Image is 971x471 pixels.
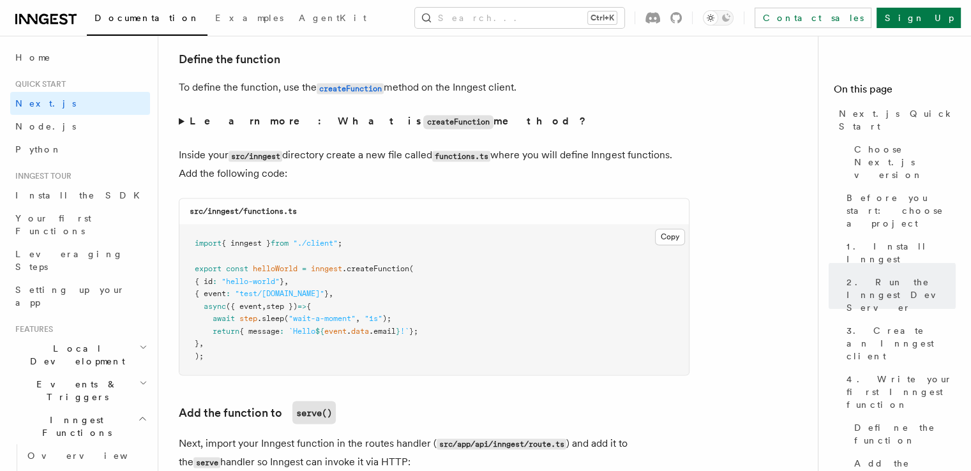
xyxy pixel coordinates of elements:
[311,264,342,273] span: inngest
[338,239,342,248] span: ;
[356,313,360,322] span: ,
[15,51,51,64] span: Home
[94,13,200,23] span: Documentation
[841,186,956,235] a: Before you start: choose a project
[280,326,284,335] span: :
[306,301,311,310] span: {
[755,8,871,28] a: Contact sales
[195,264,222,273] span: export
[229,151,282,161] code: src/inngest
[10,408,150,444] button: Inngest Functions
[655,228,685,245] button: Copy
[291,4,374,34] a: AgentKit
[15,213,91,236] span: Your first Functions
[847,324,956,363] span: 3. Create an Inngest client
[297,301,306,310] span: =>
[847,191,956,230] span: Before you start: choose a project
[396,326,400,335] span: }
[877,8,961,28] a: Sign Up
[190,207,297,216] code: src/inngest/functions.ts
[193,457,220,468] code: serve
[849,138,956,186] a: Choose Next.js version
[292,401,336,424] code: serve()
[15,190,147,200] span: Install the SDK
[226,264,248,273] span: const
[10,46,150,69] a: Home
[400,326,409,335] span: !`
[266,301,297,310] span: step })
[854,143,956,181] span: Choose Next.js version
[289,313,356,322] span: "wait-a-moment"
[10,337,150,373] button: Local Development
[190,115,589,127] strong: Learn more: What is method?
[10,278,150,314] a: Setting up your app
[324,326,347,335] span: event
[10,92,150,115] a: Next.js
[302,264,306,273] span: =
[351,326,369,335] span: data
[15,121,76,131] span: Node.js
[324,288,329,297] span: }
[382,313,391,322] span: );
[179,112,689,131] summary: Learn more: What iscreateFunctionmethod?
[703,10,734,26] button: Toggle dark mode
[10,184,150,207] a: Install the SDK
[423,115,493,129] code: createFunction
[409,264,414,273] span: (
[588,11,617,24] kbd: Ctrl+K
[257,313,284,322] span: .sleep
[195,288,226,297] span: { event
[834,82,956,102] h4: On this page
[179,434,689,471] p: Next, import your Inngest function in the routes handler ( ) and add it to the handler so Inngest...
[15,285,125,308] span: Setting up your app
[10,342,139,368] span: Local Development
[10,171,72,181] span: Inngest tour
[409,326,418,335] span: };
[22,444,150,467] a: Overview
[369,326,396,335] span: .email
[226,301,262,310] span: ({ event
[329,288,333,297] span: ,
[839,107,956,133] span: Next.js Quick Start
[10,79,66,89] span: Quick start
[10,324,53,334] span: Features
[841,271,956,319] a: 2. Run the Inngest Dev Server
[195,351,204,360] span: );
[10,378,139,403] span: Events & Triggers
[235,288,324,297] span: "test/[DOMAIN_NAME]"
[179,401,336,424] a: Add the function toserve()
[10,414,138,439] span: Inngest Functions
[179,146,689,183] p: Inside your directory create a new file called where you will define Inngest functions. Add the f...
[299,13,366,23] span: AgentKit
[317,81,384,93] a: createFunction
[847,276,956,314] span: 2. Run the Inngest Dev Server
[10,373,150,408] button: Events & Triggers
[849,416,956,452] a: Define the function
[10,115,150,138] a: Node.js
[847,373,956,411] span: 4. Write your first Inngest function
[284,276,289,285] span: ,
[841,319,956,368] a: 3. Create an Inngest client
[222,276,280,285] span: "hello-world"
[271,239,289,248] span: from
[195,239,222,248] span: import
[289,326,315,335] span: `Hello
[239,313,257,322] span: step
[10,138,150,161] a: Python
[415,8,624,28] button: Search...Ctrl+K
[10,207,150,243] a: Your first Functions
[317,83,384,94] code: createFunction
[253,264,297,273] span: helloWorld
[222,239,271,248] span: { inngest }
[315,326,324,335] span: ${
[195,276,213,285] span: { id
[834,102,956,138] a: Next.js Quick Start
[342,264,409,273] span: .createFunction
[284,313,289,322] span: (
[15,144,62,154] span: Python
[847,240,956,265] span: 1. Install Inngest
[27,451,159,461] span: Overview
[87,4,207,36] a: Documentation
[239,326,280,335] span: { message
[204,301,226,310] span: async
